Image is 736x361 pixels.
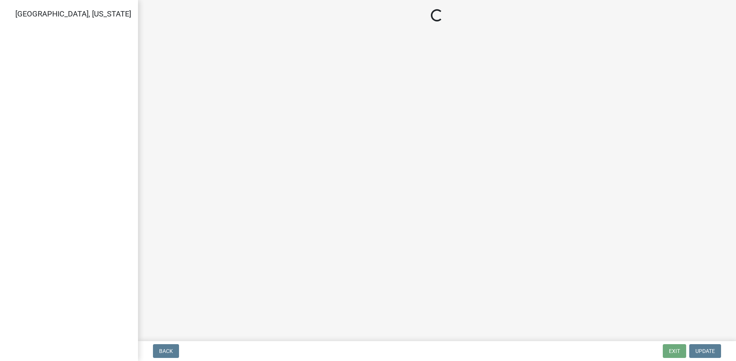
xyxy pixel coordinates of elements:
[153,344,179,358] button: Back
[689,344,721,358] button: Update
[663,344,686,358] button: Exit
[695,348,715,354] span: Update
[159,348,173,354] span: Back
[15,9,131,18] span: [GEOGRAPHIC_DATA], [US_STATE]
